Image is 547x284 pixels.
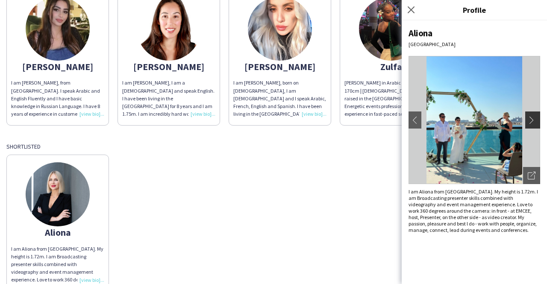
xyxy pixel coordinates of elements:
div: Aliona [11,228,104,236]
div: [PERSON_NAME] [11,63,104,70]
div: [GEOGRAPHIC_DATA] [409,41,540,47]
div: I am Aliona from [GEOGRAPHIC_DATA]. My height is 1.72m. I am Broadcasting presenter skills combin... [409,188,540,233]
div: I am [PERSON_NAME], born on [DEMOGRAPHIC_DATA], I am [DEMOGRAPHIC_DATA] and I speak Arabic, Frenc... [233,79,326,118]
div: I am [PERSON_NAME], from [GEOGRAPHIC_DATA]. I speak Arabic and English Fluently and I have basic ... [11,79,104,118]
div: [PERSON_NAME] [122,63,215,70]
img: Crew avatar or photo [409,56,540,184]
div: Aliona [409,27,540,39]
div: [PERSON_NAME] [233,63,326,70]
div: I am Aliona from [GEOGRAPHIC_DATA]. My height is 1.72m. I am Broadcasting presenter skills combin... [11,245,104,284]
div: Open photos pop-in [523,167,540,184]
div: Zulfa [344,63,438,70]
img: thumb-63b30602c7c97.png [26,162,90,226]
h3: Profile [402,4,547,15]
div: Shortlisted [6,143,541,150]
div: [PERSON_NAME] in Arabic and English | 170cm | [DEMOGRAPHIC_DATA], born and raised in the [GEOGRAP... [344,79,438,118]
div: I am [PERSON_NAME], I am a [DEMOGRAPHIC_DATA] and speak English. I have been living in the [GEOGR... [122,79,215,118]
